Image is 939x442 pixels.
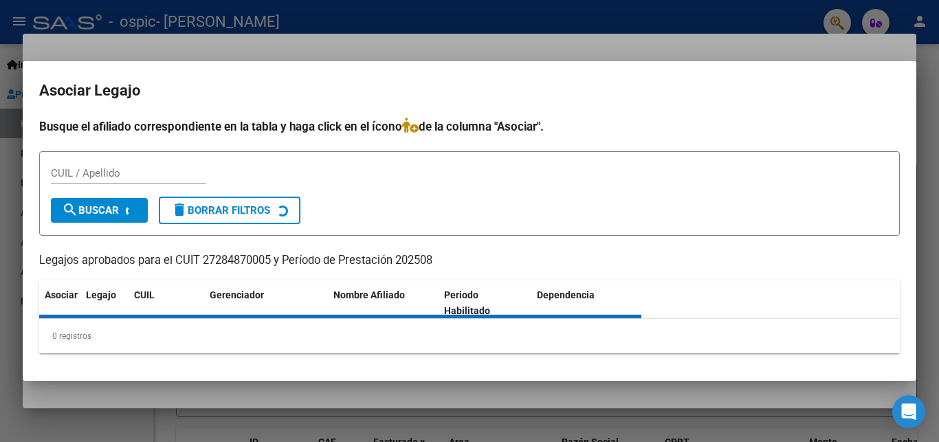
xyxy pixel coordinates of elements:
datatable-header-cell: Nombre Afiliado [328,280,439,326]
mat-icon: search [62,201,78,218]
h2: Asociar Legajo [39,78,900,104]
span: Nombre Afiliado [333,289,405,300]
span: Dependencia [537,289,595,300]
span: Periodo Habilitado [444,289,490,316]
datatable-header-cell: Gerenciador [204,280,328,326]
datatable-header-cell: Dependencia [531,280,642,326]
mat-icon: delete [171,201,188,218]
h4: Busque el afiliado correspondiente en la tabla y haga click en el ícono de la columna "Asociar". [39,118,900,135]
div: 0 registros [39,319,900,353]
datatable-header-cell: CUIL [129,280,204,326]
button: Buscar [51,198,148,223]
span: Buscar [62,204,119,217]
span: Borrar Filtros [171,204,270,217]
span: Asociar [45,289,78,300]
datatable-header-cell: Asociar [39,280,80,326]
div: Open Intercom Messenger [892,395,925,428]
span: CUIL [134,289,155,300]
span: Legajo [86,289,116,300]
p: Legajos aprobados para el CUIT 27284870005 y Período de Prestación 202508 [39,252,900,269]
datatable-header-cell: Periodo Habilitado [439,280,531,326]
datatable-header-cell: Legajo [80,280,129,326]
button: Borrar Filtros [159,197,300,224]
span: Gerenciador [210,289,264,300]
